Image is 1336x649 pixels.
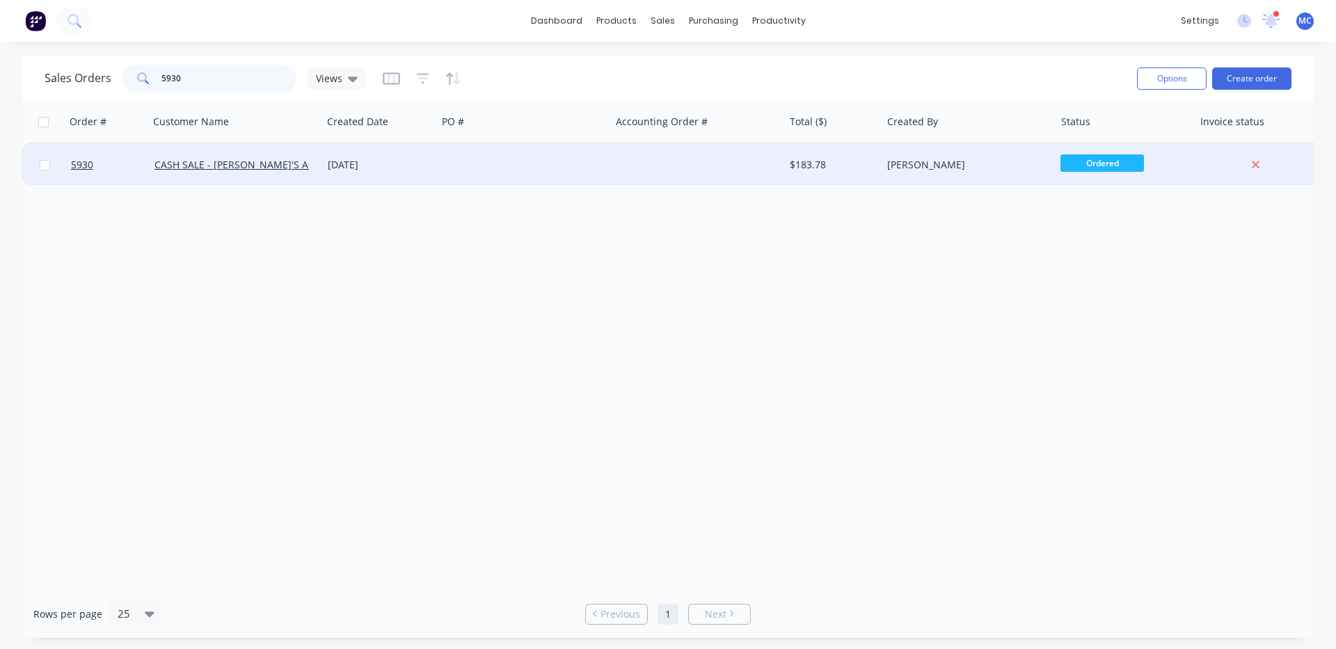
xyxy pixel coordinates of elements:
[586,607,647,621] a: Previous page
[328,158,431,172] div: [DATE]
[644,10,682,31] div: sales
[71,144,154,186] a: 5930
[25,10,46,31] img: Factory
[442,115,464,129] div: PO #
[705,607,726,621] span: Next
[524,10,589,31] a: dashboard
[161,65,297,93] input: Search...
[70,115,106,129] div: Order #
[1212,67,1291,90] button: Create order
[601,607,640,621] span: Previous
[327,115,388,129] div: Created Date
[1137,67,1207,90] button: Options
[790,158,872,172] div: $183.78
[1174,10,1226,31] div: settings
[1061,115,1090,129] div: Status
[589,10,644,31] div: products
[689,607,750,621] a: Next page
[45,72,111,85] h1: Sales Orders
[580,604,756,625] ul: Pagination
[71,158,93,172] span: 5930
[153,115,229,129] div: Customer Name
[790,115,827,129] div: Total ($)
[658,604,678,625] a: Page 1 is your current page
[887,158,1042,172] div: [PERSON_NAME]
[1298,15,1312,27] span: MC
[154,158,349,171] a: CASH SALE - [PERSON_NAME]'S ACCOUNT
[887,115,938,129] div: Created By
[682,10,745,31] div: purchasing
[1060,154,1144,172] span: Ordered
[316,71,342,86] span: Views
[745,10,813,31] div: productivity
[616,115,708,129] div: Accounting Order #
[33,607,102,621] span: Rows per page
[1200,115,1264,129] div: Invoice status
